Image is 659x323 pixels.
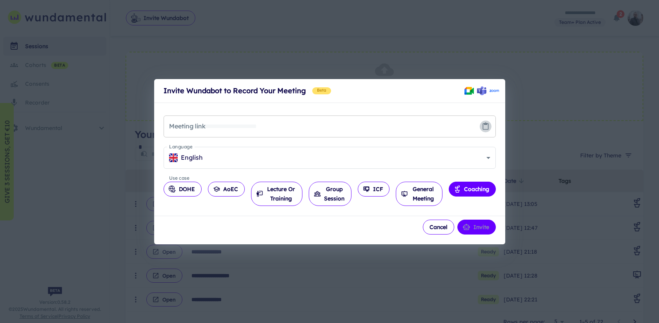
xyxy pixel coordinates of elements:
[423,220,454,235] button: Cancel
[314,87,330,94] span: Beta
[169,143,192,150] label: Language
[396,182,442,206] button: General Meeting
[164,85,464,96] div: Invite Wundabot to Record Your Meeting
[169,153,178,162] img: GB
[169,175,189,181] label: Use case
[309,182,351,206] button: Group Session
[449,182,496,197] button: Coaching
[169,153,483,162] div: English
[208,182,245,197] button: AoEC
[164,182,202,197] button: DOHE
[358,182,390,197] button: ICF
[251,182,302,206] button: Lecture or Training
[480,121,492,132] button: Paste from clipboard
